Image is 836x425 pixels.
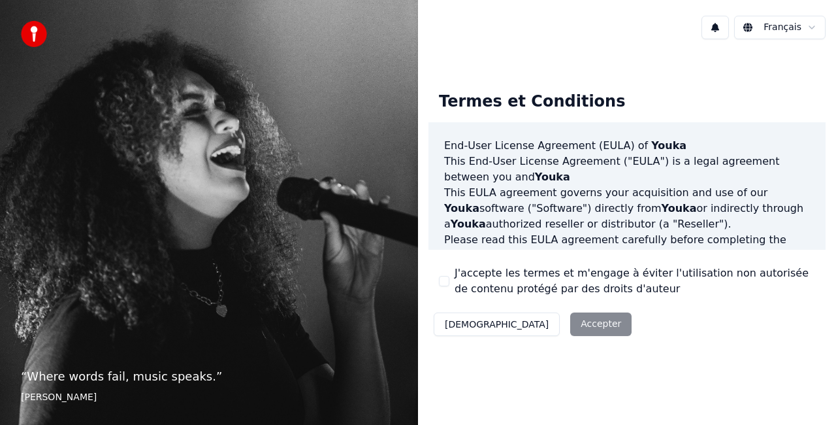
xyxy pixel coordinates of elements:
[662,202,697,214] span: Youka
[21,391,397,404] footer: [PERSON_NAME]
[21,367,397,386] p: “ Where words fail, music speaks. ”
[651,139,686,152] span: Youka
[428,81,635,123] div: Termes et Conditions
[624,249,659,262] span: Youka
[451,218,486,230] span: Youka
[535,171,570,183] span: Youka
[455,265,815,297] label: J'accepte les termes et m'engage à éviter l'utilisation non autorisée de contenu protégé par des ...
[444,202,479,214] span: Youka
[444,232,810,295] p: Please read this EULA agreement carefully before completing the installation process and using th...
[21,21,47,47] img: youka
[444,154,810,185] p: This End-User License Agreement ("EULA") is a legal agreement between you and
[444,185,810,232] p: This EULA agreement governs your acquisition and use of our software ("Software") directly from o...
[434,313,560,336] button: [DEMOGRAPHIC_DATA]
[444,138,810,154] h3: End-User License Agreement (EULA) of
